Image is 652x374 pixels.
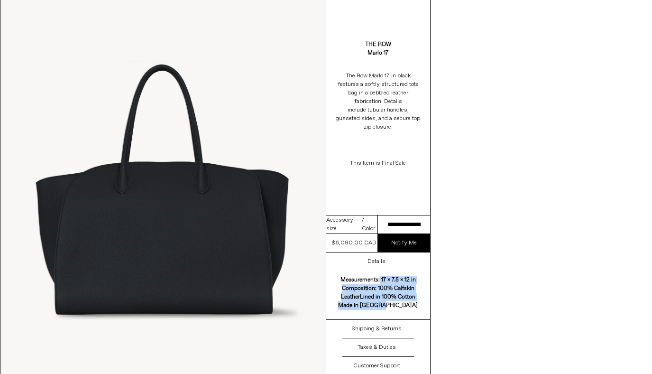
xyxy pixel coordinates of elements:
p: The Row Marlo 17 in black features a softly structured tote bag in a pebbled leather fabrication.... [336,67,421,136]
div: Marlo 17 [367,49,388,57]
p: This Item is Final Sale [336,154,421,172]
a: Notify Me [378,234,430,252]
div: Measurements: 17 x 7.5 x 12 in Composition: 100% Calfskin Leather [326,271,431,319]
span: Accessory size [326,216,362,233]
h3: Shipping & Returns [352,326,402,332]
b: Lined in 100% Cotton Made in [GEOGRAPHIC_DATA] [338,293,418,309]
h3: Taxes & Duties [358,344,396,351]
span: / Color [362,216,377,233]
a: The Row [365,40,391,49]
h3: Details [367,258,386,265]
h3: Customer Support [353,363,400,369]
div: $6,090.00 CAD [332,239,377,247]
